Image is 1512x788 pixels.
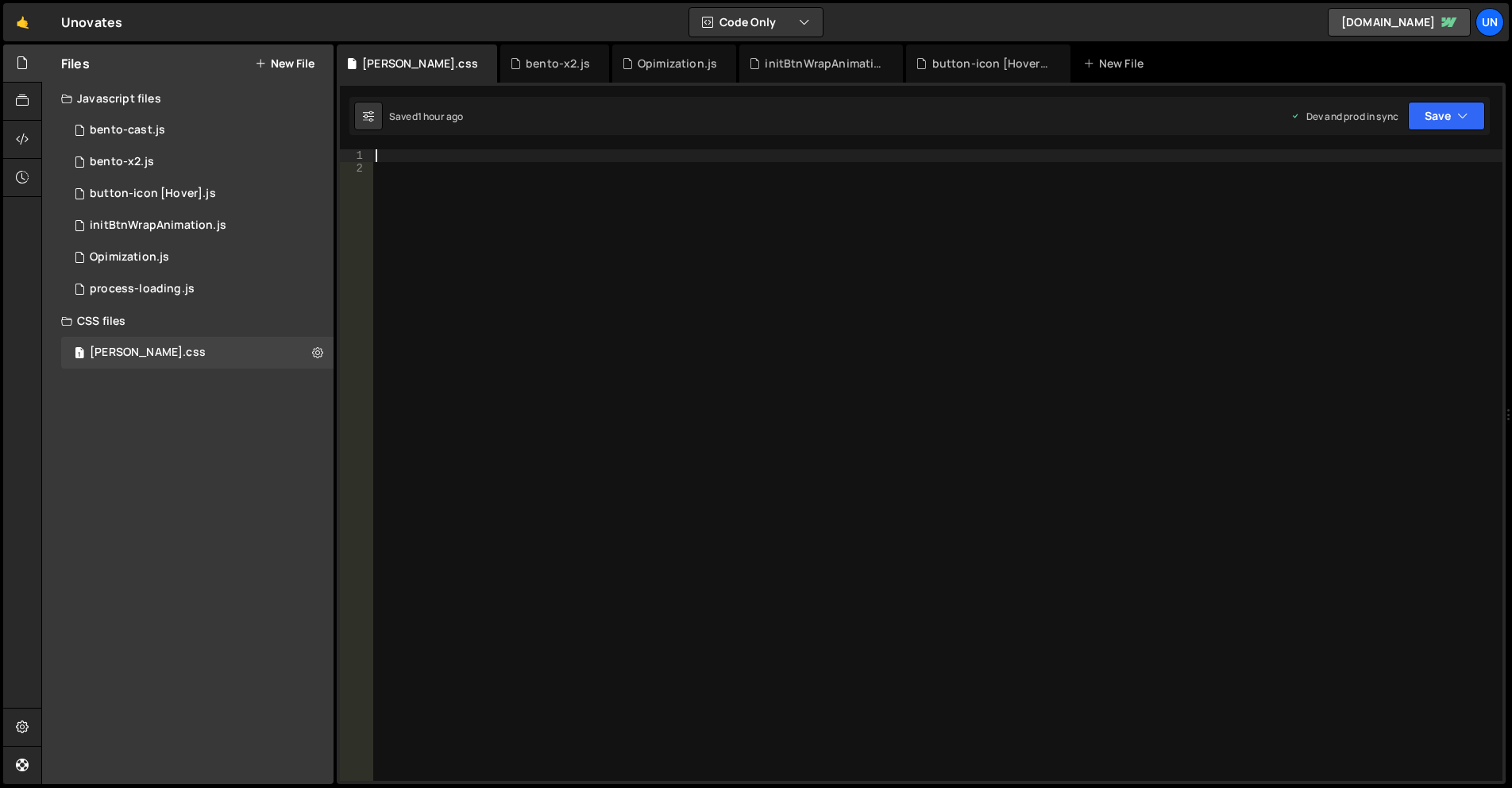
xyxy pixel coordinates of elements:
div: 1 [340,149,373,162]
div: button-icon [Hover].js [932,56,1051,71]
div: 16819/46642.js [61,146,334,178]
div: [PERSON_NAME].css [362,56,478,71]
span: 1 [75,348,84,361]
div: Javascript files [42,83,334,114]
div: Unovates [61,13,122,32]
div: Saved [389,110,463,123]
div: New File [1083,56,1150,71]
button: New File [255,57,314,70]
div: 16819/45959.js [61,178,334,210]
div: Opimization.js [638,56,717,71]
div: 2 [340,162,373,175]
a: [DOMAIN_NAME] [1328,8,1471,37]
h2: Files [61,55,90,72]
div: initBtnWrapAnimation.js [765,56,884,71]
div: 16819/46554.js [61,241,334,273]
div: 16819/46216.js [61,210,334,241]
div: bento-x2.js [526,56,590,71]
div: Opimization.js [90,250,169,265]
div: button-icon [Hover].js [90,187,216,201]
div: bento-cast.js [90,123,165,137]
button: Code Only [689,8,823,37]
div: process-loading.js [90,282,195,296]
a: Un [1475,8,1504,37]
a: 🤙 [3,3,42,41]
button: Save [1408,102,1485,130]
div: 16819/46748.css [61,337,334,369]
div: initBtnWrapAnimation.js [90,218,226,233]
div: [PERSON_NAME].css [90,346,206,360]
div: Dev and prod in sync [1290,110,1398,123]
div: 1 hour ago [418,110,464,123]
div: bento-x2.js [90,155,154,169]
div: 16819/46703.js [61,273,334,305]
div: CSS files [42,305,334,337]
div: 16819/46695.js [61,114,334,146]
